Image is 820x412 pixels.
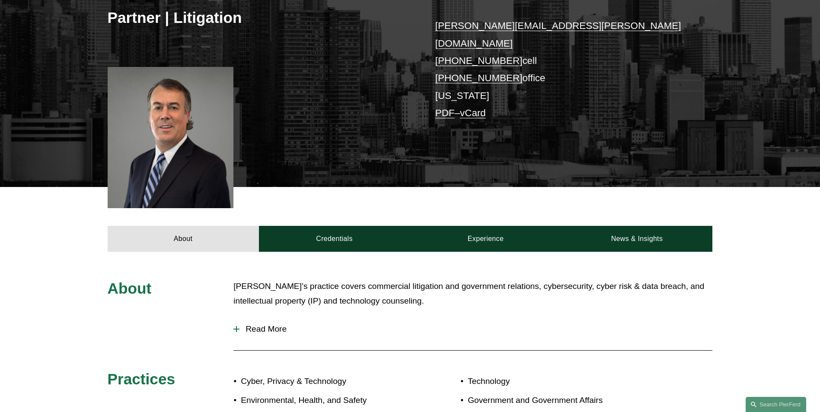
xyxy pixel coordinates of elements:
a: vCard [460,108,486,118]
span: About [108,280,152,297]
a: Search this site [746,397,806,412]
p: [PERSON_NAME]’s practice covers commercial litigation and government relations, cybersecurity, cy... [233,279,712,309]
span: Read More [239,324,712,334]
span: Practices [108,371,175,387]
button: Read More [233,318,712,340]
p: Technology [468,374,662,389]
a: Experience [410,226,562,252]
h3: Partner | Litigation [108,8,410,27]
a: [PHONE_NUMBER] [435,55,523,66]
a: Credentials [259,226,410,252]
p: Environmental, Health, and Safety [241,393,410,408]
a: News & Insights [561,226,712,252]
a: PDF [435,108,455,118]
a: [PERSON_NAME][EMAIL_ADDRESS][PERSON_NAME][DOMAIN_NAME] [435,20,681,48]
p: Government and Government Affairs [468,393,662,408]
a: About [108,226,259,252]
a: [PHONE_NUMBER] [435,73,523,83]
p: cell office [US_STATE] – [435,17,687,122]
p: Cyber, Privacy & Technology [241,374,410,389]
